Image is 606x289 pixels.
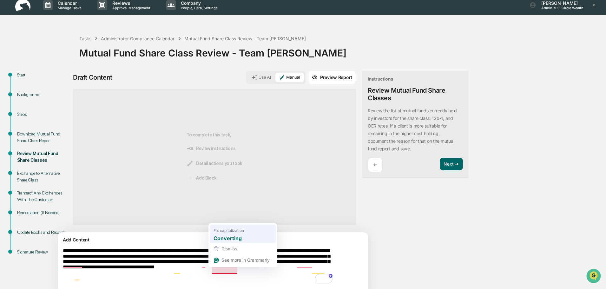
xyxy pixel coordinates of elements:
img: 1746055101610-c473b297-6a78-478c-a979-82029cc54cd1 [6,49,18,60]
div: Exchange to Alternative Share Class [17,170,69,183]
p: Approval Management [107,6,154,10]
p: Company [176,0,221,6]
span: Add Block [187,174,216,181]
div: Background [17,91,69,98]
div: Mutual Fund Share Class Review - Team [PERSON_NAME] [79,42,603,59]
p: Calendar [53,0,85,6]
div: Steps [17,111,69,118]
div: Mutual Fund Share Class Review - Team [PERSON_NAME] [184,36,306,41]
div: Review Mutual Fund Share Classes [17,150,69,164]
div: Remediation (If Needed) [17,209,69,216]
div: Add Content [62,236,365,244]
p: ← [373,162,377,168]
span: Review instructions [187,145,235,152]
div: Signature Review [17,249,69,255]
div: Start [17,72,69,78]
a: 🔎Data Lookup [4,89,43,101]
a: 🖐️Preclearance [4,77,43,89]
p: Reviews [107,0,154,6]
p: People, Data, Settings [176,6,221,10]
div: We're available if you need us! [22,55,80,60]
div: 🖐️ [6,81,11,86]
p: [PERSON_NAME] [536,0,583,6]
div: Update Books and Records [17,229,69,236]
div: 🔎 [6,93,11,98]
div: Review Mutual Fund Share Classes [368,87,463,102]
button: Preview Report [308,71,356,84]
button: Start new chat [108,50,115,58]
div: Start new chat [22,49,104,55]
div: Transact Any Exchanges With The Custodian [17,190,69,203]
div: 🗄️ [46,81,51,86]
div: To complete this task, [187,100,242,214]
div: Instructions [368,76,393,82]
span: Attestations [52,80,79,86]
iframe: Open customer support [586,268,603,285]
textarea: To enrich screen reader interactions, please activate Accessibility in Grammarly extension settings [60,246,336,287]
p: Review the list of mutual funds currently held by investors for the share class, 12b-1, and OER r... [368,108,457,151]
div: Draft Content [73,74,112,81]
div: Tasks [79,36,91,41]
span: Preclearance [13,80,41,86]
a: Powered byPylon [45,107,77,112]
div: Administrator Compliance Calendar [101,36,175,41]
p: Admin • FullCircle Wealth [536,6,583,10]
span: Pylon [63,108,77,112]
p: How can we help? [6,13,115,23]
a: 🗄️Attestations [43,77,81,89]
p: Manage Tasks [53,6,85,10]
div: Download Mutual Fund Share Class Report [17,131,69,144]
button: Manual [275,73,304,82]
span: Detail actions you took [187,160,242,167]
button: Use AI [248,73,275,82]
span: Data Lookup [13,92,40,98]
button: Next ➔ [440,158,463,171]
